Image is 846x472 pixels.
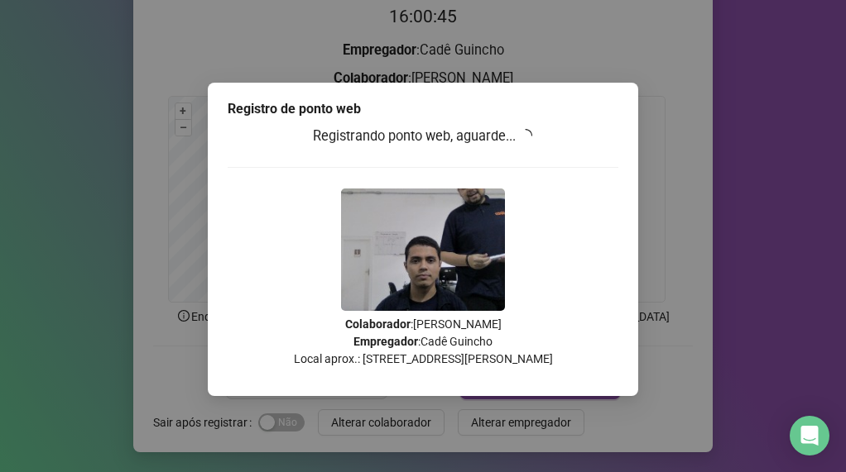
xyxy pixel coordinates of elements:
[228,126,618,147] h3: Registrando ponto web, aguarde...
[517,127,535,145] span: loading
[790,416,829,455] div: Open Intercom Messenger
[228,99,618,119] div: Registro de ponto web
[353,335,418,348] strong: Empregador
[341,188,505,311] img: Z
[228,316,618,368] p: : [PERSON_NAME] : Cadê Guincho Local aprox.: [STREET_ADDRESS][PERSON_NAME]
[345,317,411,331] strong: Colaborador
